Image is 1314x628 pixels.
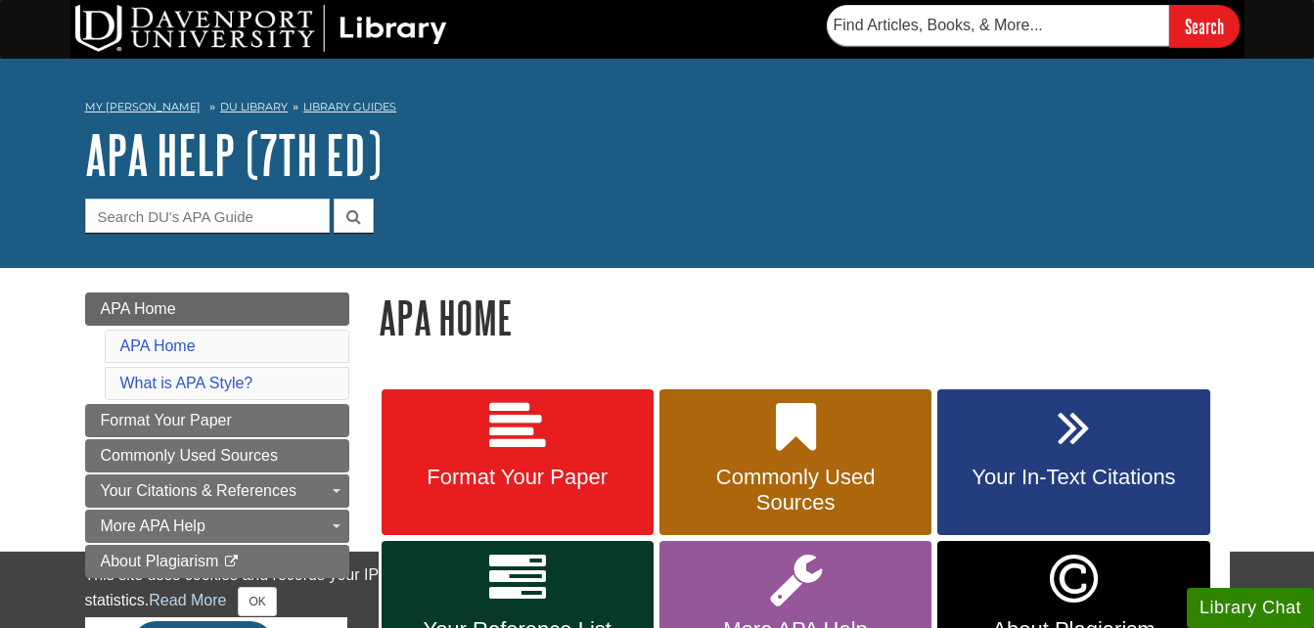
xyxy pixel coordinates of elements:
[659,389,931,536] a: Commonly Used Sources
[101,300,176,317] span: APA Home
[674,465,917,516] span: Commonly Used Sources
[85,439,349,472] a: Commonly Used Sources
[1169,5,1240,47] input: Search
[220,100,288,113] a: DU Library
[827,5,1169,46] input: Find Articles, Books, & More...
[382,389,654,536] a: Format Your Paper
[101,482,296,499] span: Your Citations & References
[379,292,1230,342] h1: APA Home
[85,545,349,578] a: About Plagiarism
[101,553,219,569] span: About Plagiarism
[85,474,349,508] a: Your Citations & References
[120,375,253,391] a: What is APA Style?
[85,510,349,543] a: More APA Help
[223,556,240,568] i: This link opens in a new window
[120,337,196,354] a: APA Home
[85,292,349,326] a: APA Home
[952,465,1195,490] span: Your In-Text Citations
[85,199,330,233] input: Search DU's APA Guide
[75,5,447,52] img: DU Library
[303,100,396,113] a: Library Guides
[1187,588,1314,628] button: Library Chat
[101,517,205,534] span: More APA Help
[101,447,278,464] span: Commonly Used Sources
[85,404,349,437] a: Format Your Paper
[85,99,201,115] a: My [PERSON_NAME]
[827,5,1240,47] form: Searches DU Library's articles, books, and more
[937,389,1209,536] a: Your In-Text Citations
[101,412,232,428] span: Format Your Paper
[396,465,639,490] span: Format Your Paper
[85,124,382,185] a: APA Help (7th Ed)
[85,94,1230,125] nav: breadcrumb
